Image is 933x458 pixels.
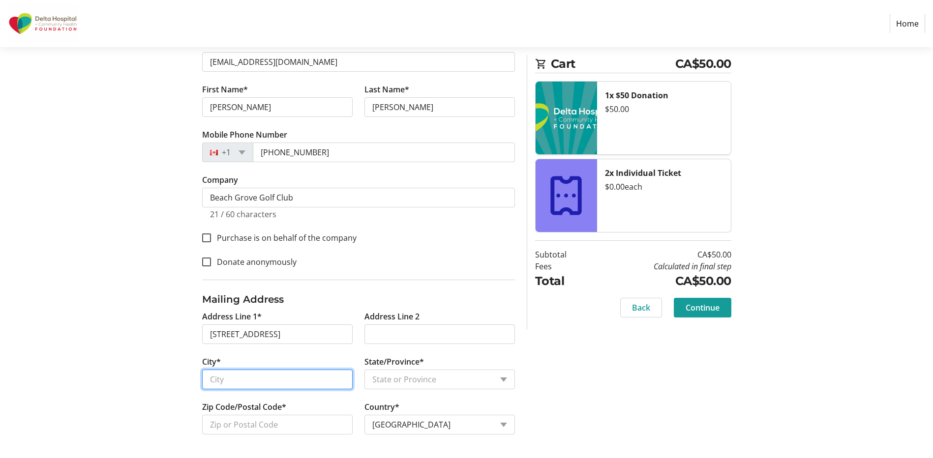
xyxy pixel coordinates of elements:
[202,370,353,389] input: City
[535,249,592,260] td: Subtotal
[202,174,238,186] label: Company
[211,232,357,244] label: Purchase is on behalf of the company
[202,415,353,434] input: Zip or Postal Code
[364,356,424,368] label: State/Province*
[632,302,650,314] span: Back
[8,4,78,43] img: Delta Hospital and Community Health Foundation's Logo
[605,181,723,193] div: $0.00 each
[551,55,675,73] span: Cart
[202,356,221,368] label: City*
[605,168,681,178] strong: 2x Individual Ticket
[592,260,731,272] td: Calculated in final step
[535,272,592,290] td: Total
[675,55,731,73] span: CA$50.00
[536,82,597,154] img: $50 Donation
[364,311,420,322] label: Address Line 2
[202,292,515,307] h3: Mailing Address
[605,103,723,115] div: $50.00
[890,14,925,33] a: Home
[535,260,592,272] td: Fees
[202,311,262,322] label: Address Line 1*
[605,90,668,101] strong: 1x $50 Donation
[620,298,662,317] button: Back
[210,209,276,220] tr-character-limit: 21 / 60 characters
[674,298,731,317] button: Continue
[202,129,287,141] label: Mobile Phone Number
[364,401,399,413] label: Country*
[364,84,409,95] label: Last Name*
[253,143,515,162] input: (506) 234-5678
[592,249,731,260] td: CA$50.00
[592,272,731,290] td: CA$50.00
[686,302,720,314] span: Continue
[211,256,297,268] label: Donate anonymously
[202,84,248,95] label: First Name*
[202,324,353,344] input: Address
[202,401,286,413] label: Zip Code/Postal Code*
